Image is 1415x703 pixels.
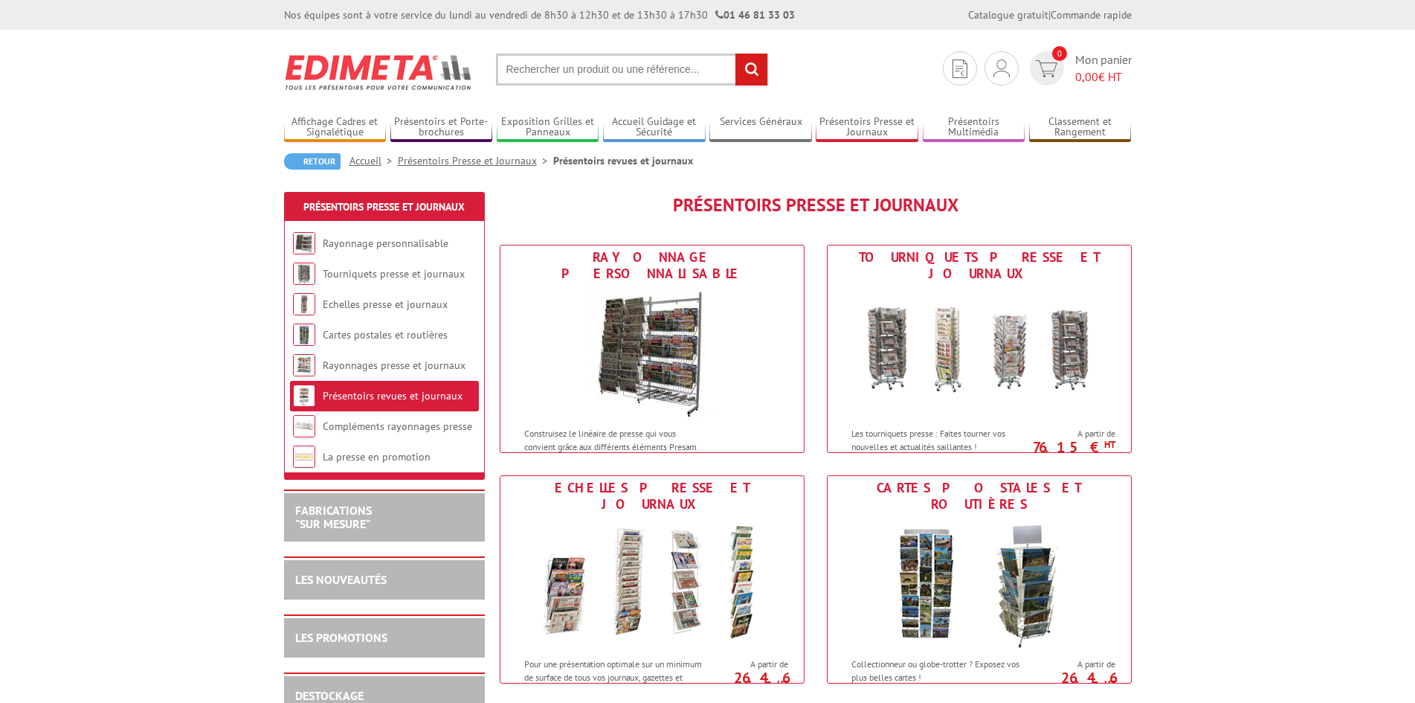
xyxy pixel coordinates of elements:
[1104,438,1115,451] sup: HT
[323,359,465,372] a: Rayonnages presse et journaux
[496,54,768,86] input: Rechercher un produit ou une référence...
[293,354,315,376] img: Rayonnages presse et journaux
[398,154,553,167] a: Présentoirs Presse et Journaux
[293,385,315,407] img: Présentoirs revues et journaux
[993,60,1010,77] img: devis rapide
[295,503,372,531] a: FABRICATIONS"Sur Mesure"
[827,475,1132,684] a: Cartes postales et routières Cartes postales et routières Collectionneur ou globe-trotter ? Expos...
[851,427,1036,452] p: Les tourniquets presse : Faites tourner vos nouvelles et actualités saillantes !
[709,115,812,140] a: Services Généraux
[293,446,315,468] img: La presse en promotion
[968,7,1132,22] div: |
[303,200,465,214] a: Présentoirs Presse et Journaux
[585,286,719,420] img: Rayonnage personnalisable
[323,420,472,433] a: Compléments rayonnages presse
[515,516,790,650] img: Echelles presse et journaux
[1029,115,1132,140] a: Classement et Rangement
[293,293,315,315] img: Echelles presse et journaux
[293,324,315,346] img: Cartes postales et routières
[323,450,431,463] a: La presse en promotion
[323,328,448,341] a: Cartes postales et routières
[715,8,795,22] strong: 01 46 81 33 03
[1026,51,1132,86] a: devis rapide 0 Mon panier 0,00€ HT
[1040,428,1115,440] span: A partir de
[293,232,315,254] img: Rayonnage personnalisable
[923,115,1025,140] a: Présentoirs Multimédia
[1032,443,1115,452] p: 76.15 €
[953,60,967,78] img: devis rapide
[827,245,1132,453] a: Tourniquets presse et journaux Tourniquets presse et journaux Les tourniquets presse : Faites tou...
[295,572,387,587] a: LES NOUVEAUTÉS
[524,658,709,696] p: Pour une présentation optimale sur un minimum de surface de tous vos journaux, gazettes et hebdos !
[1040,658,1115,670] span: A partir de
[390,115,493,140] a: Présentoirs et Porte-brochures
[1051,8,1132,22] a: Commande rapide
[1075,51,1132,86] span: Mon panier
[603,115,706,140] a: Accueil Guidage et Sécurité
[497,115,599,140] a: Exposition Grilles et Panneaux
[553,153,693,168] li: Présentoirs revues et journaux
[842,516,1117,650] img: Cartes postales et routières
[504,249,800,282] div: Rayonnage personnalisable
[323,237,448,250] a: Rayonnage personnalisable
[323,389,462,402] a: Présentoirs revues et journaux
[284,7,795,22] div: Nos équipes sont à votre service du lundi au vendredi de 8h30 à 12h30 et de 13h30 à 17h30
[1036,60,1057,77] img: devis rapide
[968,8,1048,22] a: Catalogue gratuit
[284,45,474,100] img: Edimeta
[323,298,448,311] a: Echelles presse et journaux
[295,630,387,645] a: LES PROMOTIONS
[323,267,465,280] a: Tourniquets presse et journaux
[504,480,800,513] div: Echelles presse et journaux
[349,154,398,167] a: Accueil
[1075,69,1098,84] span: 0,00
[500,475,805,684] a: Echelles presse et journaux Echelles presse et journaux Pour une présentation optimale sur un min...
[500,245,805,453] a: Rayonnage personnalisable Rayonnage personnalisable Construisez le linéaire de presse qui vous co...
[1075,68,1132,86] span: € HT
[293,263,315,285] img: Tourniquets presse et journaux
[293,415,315,437] img: Compléments rayonnages presse
[712,658,788,670] span: A partir de
[284,115,387,140] a: Affichage Cadres et Signalétique
[831,249,1127,282] div: Tourniquets presse et journaux
[842,286,1117,420] img: Tourniquets presse et journaux
[851,658,1036,683] p: Collectionneur ou globe-trotter ? Exposez vos plus belles cartes !
[816,115,918,140] a: Présentoirs Presse et Journaux
[1052,46,1067,61] span: 0
[500,196,1132,215] h1: Présentoirs Presse et Journaux
[524,427,709,452] p: Construisez le linéaire de presse qui vous convient grâce aux différents éléments Presam.
[284,153,341,170] a: Retour
[735,54,767,86] input: rechercher
[831,480,1127,513] div: Cartes postales et routières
